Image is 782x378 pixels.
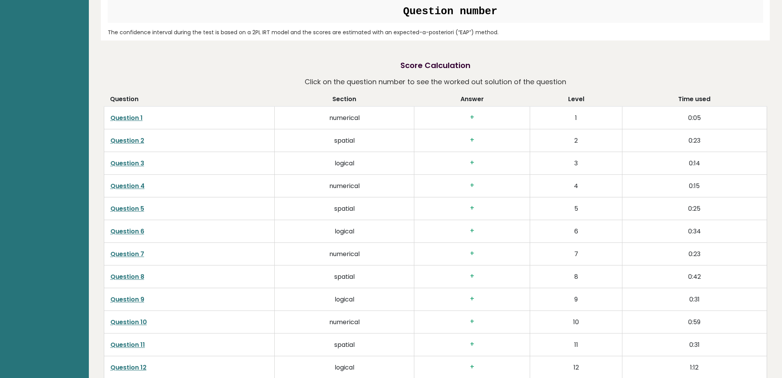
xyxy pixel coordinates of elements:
td: 7 [530,243,622,265]
td: 0:15 [622,175,767,197]
td: spatial [275,129,414,152]
a: Question 7 [110,250,144,258]
td: 9 [530,288,622,311]
td: spatial [275,197,414,220]
th: Level [530,95,622,107]
a: Question 9 [110,295,144,304]
td: 0:25 [622,197,767,220]
h3: + [420,182,524,190]
h3: + [420,363,524,371]
td: numerical [275,311,414,333]
h3: + [420,113,524,122]
td: 0:31 [622,288,767,311]
td: 0:31 [622,333,767,356]
td: 4 [530,175,622,197]
a: Question 4 [110,182,145,190]
td: 0:59 [622,311,767,333]
td: 11 [530,333,622,356]
a: Question 1 [110,113,143,122]
h3: + [420,136,524,144]
a: Question 6 [110,227,144,236]
div: The confidence interval during the test is based on a 2PL IRT model and the scores are estimated ... [108,28,763,37]
td: 3 [530,152,622,175]
td: logical [275,288,414,311]
td: 0:34 [622,220,767,243]
text: Question number [403,5,497,17]
td: 0:23 [622,129,767,152]
th: Section [275,95,414,107]
td: logical [275,152,414,175]
th: Time used [622,95,767,107]
td: 2 [530,129,622,152]
a: Question 10 [110,318,147,326]
td: 1 [530,107,622,129]
td: spatial [275,333,414,356]
th: Question [104,95,275,107]
p: Click on the question number to see the worked out solution of the question [305,75,566,89]
a: Question 11 [110,340,145,349]
h3: + [420,318,524,326]
th: Answer [414,95,530,107]
a: Question 8 [110,272,144,281]
td: 0:05 [622,107,767,129]
h3: + [420,227,524,235]
td: numerical [275,175,414,197]
a: Question 3 [110,159,144,168]
td: 10 [530,311,622,333]
td: 5 [530,197,622,220]
a: Question 12 [110,363,147,372]
td: logical [275,220,414,243]
td: numerical [275,107,414,129]
td: 0:23 [622,243,767,265]
td: 0:14 [622,152,767,175]
td: 6 [530,220,622,243]
h2: Score Calculation [400,60,470,71]
h3: + [420,272,524,280]
td: spatial [275,265,414,288]
h3: + [420,250,524,258]
h3: + [420,159,524,167]
td: 8 [530,265,622,288]
a: Question 2 [110,136,144,145]
h3: + [420,204,524,212]
h3: + [420,295,524,303]
td: 0:42 [622,265,767,288]
h3: + [420,340,524,348]
td: numerical [275,243,414,265]
a: Question 5 [110,204,144,213]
